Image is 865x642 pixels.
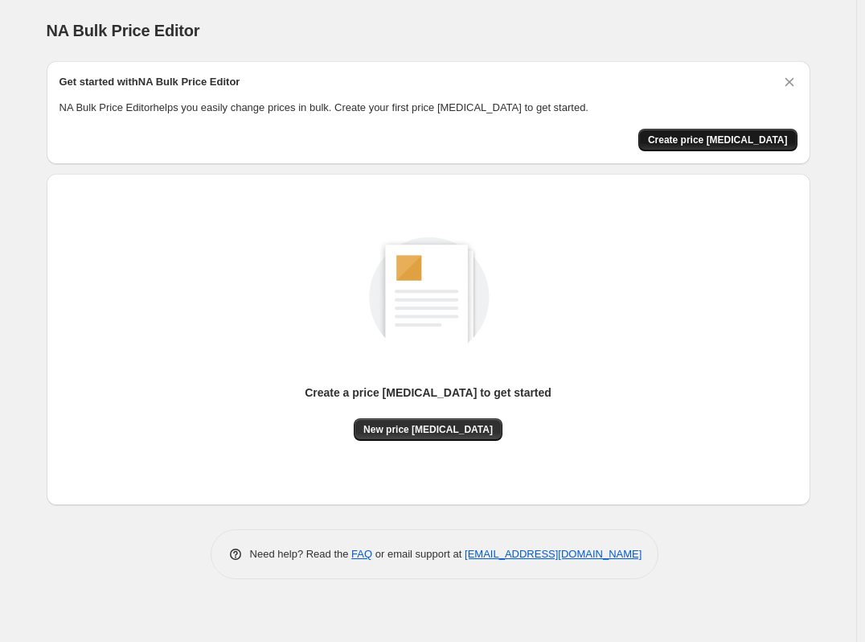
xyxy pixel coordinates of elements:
h2: Get started with NA Bulk Price Editor [59,74,240,90]
button: Dismiss card [781,74,797,90]
button: Create price change job [638,129,797,151]
span: New price [MEDICAL_DATA] [363,423,493,436]
a: FAQ [351,548,372,560]
p: Create a price [MEDICAL_DATA] to get started [305,385,551,401]
span: Need help? Read the [250,548,352,560]
p: NA Bulk Price Editor helps you easily change prices in bulk. Create your first price [MEDICAL_DAT... [59,100,797,116]
button: New price [MEDICAL_DATA] [354,418,502,441]
span: Create price [MEDICAL_DATA] [648,134,788,146]
span: NA Bulk Price Editor [47,22,200,39]
a: [EMAIL_ADDRESS][DOMAIN_NAME] [465,548,642,560]
span: or email support at [372,548,465,560]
